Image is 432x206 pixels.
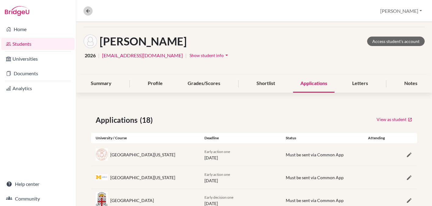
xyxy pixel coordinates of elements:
div: [GEOGRAPHIC_DATA][US_STATE] [110,151,175,158]
a: Help center [1,178,75,190]
a: View as student [376,115,413,124]
div: Attending [363,135,390,141]
div: Deadline [200,135,282,141]
div: Letters [345,75,375,93]
span: | [98,52,100,59]
div: Notes [397,75,425,93]
span: | [185,52,187,59]
div: Profile [140,75,170,93]
div: University / Course [91,135,200,141]
div: Status [281,135,363,141]
a: Community [1,193,75,205]
div: [GEOGRAPHIC_DATA][US_STATE] [110,174,175,181]
button: Show student infoarrow_drop_down [189,51,230,60]
h1: [PERSON_NAME] [100,35,187,48]
span: Early decision one [204,195,233,200]
span: Early action one [204,172,230,177]
a: Universities [1,53,75,65]
img: us_umi_m_7di3pp.jpeg [96,174,108,181]
a: [EMAIL_ADDRESS][DOMAIN_NAME] [102,52,183,59]
div: [DATE] [200,171,282,184]
i: arrow_drop_down [224,52,230,58]
span: Applications [96,115,140,126]
div: [GEOGRAPHIC_DATA] [110,197,154,204]
a: Documents [1,67,75,80]
div: Summary [83,75,119,93]
a: Access student's account [367,37,425,46]
span: Early action one [204,149,230,154]
img: Yassin Hamed's avatar [83,34,97,48]
span: Must be sent via Common App [286,175,344,180]
span: 2026 [85,52,96,59]
span: (18) [140,115,155,126]
img: us_ute_22qk9dqw.jpeg [96,148,108,161]
div: Shortlist [249,75,282,93]
div: Grades/Scores [180,75,228,93]
img: Bridge-U [5,6,29,16]
span: Show student info [189,53,224,58]
div: Applications [293,75,335,93]
span: Must be sent via Common App [286,152,344,157]
button: [PERSON_NAME] [377,5,425,17]
span: Must be sent via Common App [286,198,344,203]
a: Home [1,23,75,35]
div: [DATE] [200,148,282,161]
a: Students [1,38,75,50]
a: Analytics [1,82,75,94]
